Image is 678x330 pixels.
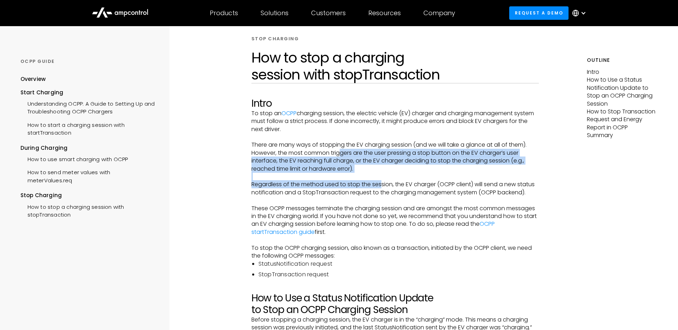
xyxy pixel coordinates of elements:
div: Resources [368,9,401,17]
p: ‍ [251,284,539,292]
h1: How to stop a charging session with stopTransaction [251,49,539,83]
div: Company [423,9,455,17]
a: How to send meter values with meterValues.req [20,165,156,186]
p: To stop an charging session, the electric vehicle (EV) charger and charging management system mus... [251,110,539,133]
h2: Intro [251,98,539,110]
div: Customers [311,9,346,17]
p: ‍ [251,133,539,141]
p: How to Use a Status Notification Update to Stop an OCPP Charging Session [587,76,658,108]
p: How to Stop Transaction Request and Energy Report in OCPP [587,108,658,131]
a: How to use smart charging with OCPP [20,152,128,165]
p: ‍ [251,173,539,181]
a: Overview [20,75,46,88]
h5: Outline [587,57,658,64]
p: These OCPP messages terminate the charging session and are amongst the most common messages in th... [251,205,539,236]
p: There are many ways of stopping the EV charging session (and we will take a glance at all of them... [251,141,539,173]
div: Stop Charging [20,191,156,199]
div: STOP CHARGING [251,36,299,42]
p: ‍ [251,236,539,244]
li: StatusNotification request [258,260,539,268]
p: Regardless of the method used to stop the session, the EV charger (OCPP client) will send a new s... [251,181,539,196]
div: Solutions [261,9,289,17]
p: Intro [587,68,658,76]
li: StopTransaction request [258,271,539,278]
p: To stop the OCPP charging session, also known as a transaction, initiated by the OCPP client, we ... [251,244,539,260]
div: Start Charging [20,89,156,96]
a: OCPP [281,109,297,117]
div: Products [210,9,238,17]
p: ‍ [251,196,539,204]
p: Summary [587,131,658,139]
a: OCPP startTransaction guide [251,220,495,236]
div: During Charging [20,144,156,152]
a: Request a demo [509,6,569,19]
h2: How to Use a Status Notification Update to Stop an OCPP Charging Session [251,292,539,316]
a: How to start a charging session with startTransaction [20,118,156,139]
div: OCPP GUIDE [20,58,156,65]
a: Understanding OCPP: A Guide to Setting Up and Troubleshooting OCPP Chargers [20,96,156,118]
a: How to stop a charging session with stopTransaction [20,200,156,221]
div: Overview [20,75,46,83]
